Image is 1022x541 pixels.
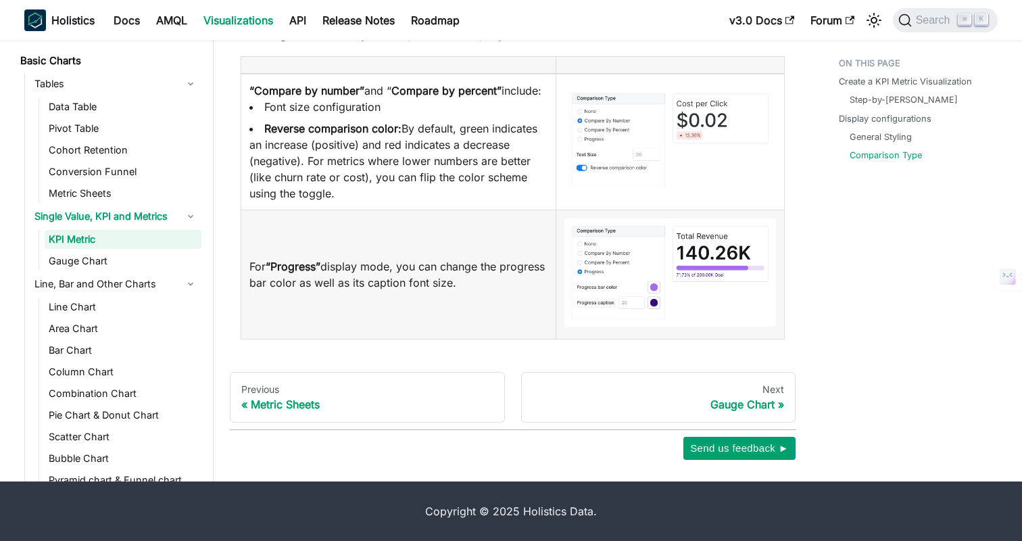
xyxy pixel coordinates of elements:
a: Tables [30,73,201,95]
span: Search [912,14,958,26]
a: Data Table [45,97,201,116]
div: Gauge Chart [533,398,785,411]
a: API [281,9,314,31]
a: AMQL [148,9,195,31]
a: Line Chart [45,298,201,316]
a: HolisticsHolistics [24,9,95,31]
strong: “Progress” [266,260,320,273]
a: Forum [802,9,862,31]
strong: Compare by percent” [391,84,502,97]
a: Pie Chart & Donut Chart [45,406,201,425]
a: Release Notes [314,9,403,31]
div: Copyright © 2025 Holistics Data. [81,503,941,519]
a: KPI Metric [45,230,201,249]
a: Cohort Retention [45,141,201,160]
a: Area Chart [45,319,201,338]
img: Holistics [24,9,46,31]
strong: Progress: [262,28,311,41]
a: Visualizations [195,9,281,31]
button: Switch between dark and light mode (currently light mode) [863,9,885,31]
strong: “Compare by number” [249,84,364,97]
button: Search (Command+K) [893,8,998,32]
div: Next [533,383,785,396]
a: Column Chart [45,362,201,381]
a: Bubble Chart [45,449,201,468]
a: Step-by-[PERSON_NAME] [850,93,958,106]
a: Basic Charts [16,51,201,70]
nav: Docs pages [230,372,796,423]
img: reporting-kpi-metric-progress [564,218,776,327]
a: Line, Bar and Other Charts [30,273,201,295]
div: Metric Sheets [241,398,493,411]
li: Font size configuration [249,99,547,115]
td: and “ include: [241,74,556,210]
a: Docs [105,9,148,31]
b: Holistics [51,12,95,28]
a: Conversion Funnel [45,162,201,181]
kbd: K [975,14,988,26]
a: Bar Chart [45,341,201,360]
a: Create a KPI Metric Visualization [839,75,972,88]
a: Pivot Table [45,119,201,138]
a: General Styling [850,131,912,143]
li: By default, green indicates an increase (positive) and red indicates a decrease (negative). For m... [249,120,547,202]
img: reporting-kpi-metric-compare [564,86,776,194]
a: NextGauge Chart [521,372,796,423]
kbd: ⌘ [958,14,971,26]
span: Send us feedback ► [690,440,789,457]
button: Send us feedback ► [683,437,796,460]
a: Single Value, KPI and Metrics [30,206,201,227]
a: PreviousMetric Sheets [230,372,505,423]
strong: Reverse comparison color: [264,122,401,135]
div: Previous [241,383,493,396]
a: Comparison Type [850,149,922,162]
a: Pyramid chart & Funnel chart [45,471,201,490]
a: Metric Sheets [45,184,201,203]
a: Gauge Chart [45,252,201,270]
a: Roadmap [403,9,468,31]
a: Combination Chart [45,384,201,403]
a: Display configurations [839,112,931,125]
a: v3.0 Docs [721,9,802,31]
td: For display mode, you can change the progress bar color as well as its caption font size. [241,210,556,339]
a: Scatter Chart [45,427,201,446]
